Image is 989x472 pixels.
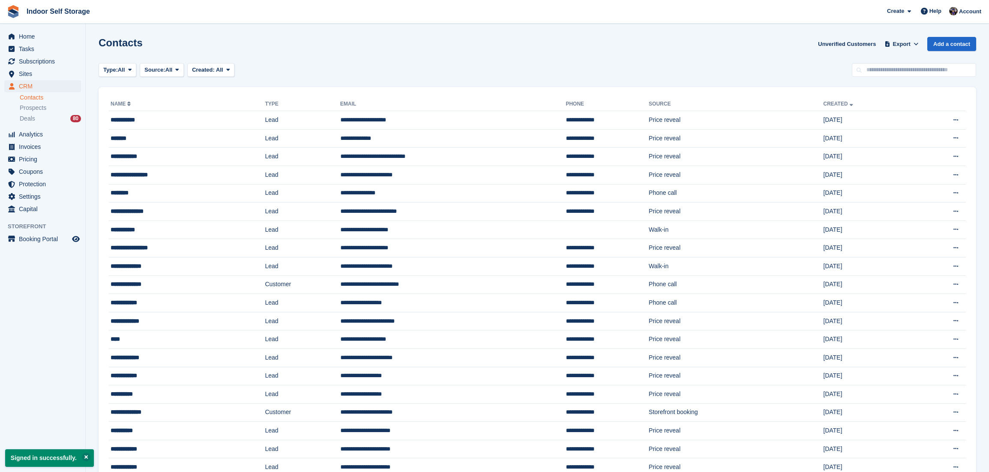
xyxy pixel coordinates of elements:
[265,348,340,367] td: Lead
[187,63,234,77] button: Created: All
[20,115,35,123] span: Deals
[649,422,823,440] td: Price reveal
[824,330,914,349] td: [DATE]
[23,4,93,18] a: Indoor Self Storage
[824,129,914,148] td: [DATE]
[649,203,823,221] td: Price reveal
[649,275,823,294] td: Phone call
[103,66,118,74] span: Type:
[4,153,81,165] a: menu
[4,80,81,92] a: menu
[649,294,823,312] td: Phone call
[4,141,81,153] a: menu
[824,184,914,203] td: [DATE]
[19,30,70,42] span: Home
[265,385,340,404] td: Lead
[649,239,823,257] td: Price reveal
[265,129,340,148] td: Lead
[929,7,941,15] span: Help
[20,94,81,102] a: Contacts
[649,330,823,349] td: Price reveal
[265,312,340,330] td: Lead
[71,234,81,244] a: Preview store
[649,312,823,330] td: Price reveal
[4,43,81,55] a: menu
[824,111,914,130] td: [DATE]
[824,203,914,221] td: [DATE]
[70,115,81,122] div: 80
[265,422,340,440] td: Lead
[216,67,223,73] span: All
[824,385,914,404] td: [DATE]
[99,63,136,77] button: Type: All
[265,97,340,111] th: Type
[20,103,81,112] a: Prospects
[265,330,340,349] td: Lead
[19,203,70,215] span: Capital
[824,422,914,440] td: [DATE]
[824,440,914,458] td: [DATE]
[265,148,340,166] td: Lead
[5,449,94,467] p: Signed in successfully.
[4,68,81,80] a: menu
[4,55,81,67] a: menu
[165,66,173,74] span: All
[19,233,70,245] span: Booking Portal
[19,191,70,203] span: Settings
[887,7,904,15] span: Create
[824,148,914,166] td: [DATE]
[649,97,823,111] th: Source
[265,257,340,275] td: Lead
[265,111,340,130] td: Lead
[883,37,920,51] button: Export
[649,403,823,422] td: Storefront booking
[265,166,340,184] td: Lead
[4,178,81,190] a: menu
[265,221,340,239] td: Lead
[649,184,823,203] td: Phone call
[927,37,976,51] a: Add a contact
[4,233,81,245] a: menu
[99,37,143,48] h1: Contacts
[4,166,81,178] a: menu
[649,440,823,458] td: Price reveal
[4,128,81,140] a: menu
[140,63,184,77] button: Source: All
[265,184,340,203] td: Lead
[265,275,340,294] td: Customer
[824,239,914,257] td: [DATE]
[649,348,823,367] td: Price reveal
[19,43,70,55] span: Tasks
[824,101,855,107] a: Created
[824,348,914,367] td: [DATE]
[824,312,914,330] td: [DATE]
[265,239,340,257] td: Lead
[265,367,340,385] td: Lead
[265,203,340,221] td: Lead
[19,80,70,92] span: CRM
[340,97,566,111] th: Email
[824,221,914,239] td: [DATE]
[824,403,914,422] td: [DATE]
[19,166,70,178] span: Coupons
[7,5,20,18] img: stora-icon-8386f47178a22dfd0bd8f6a31ec36ba5ce8667c1dd55bd0f319d3a0aa187defe.svg
[19,68,70,80] span: Sites
[192,67,215,73] span: Created:
[118,66,125,74] span: All
[949,7,958,15] img: Sandra Pomeroy
[19,178,70,190] span: Protection
[824,367,914,385] td: [DATE]
[4,203,81,215] a: menu
[649,385,823,404] td: Price reveal
[815,37,879,51] a: Unverified Customers
[566,97,649,111] th: Phone
[4,191,81,203] a: menu
[649,111,823,130] td: Price reveal
[959,7,981,16] span: Account
[824,257,914,275] td: [DATE]
[8,222,85,231] span: Storefront
[893,40,911,48] span: Export
[649,166,823,184] td: Price reveal
[111,101,132,107] a: Name
[19,141,70,153] span: Invoices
